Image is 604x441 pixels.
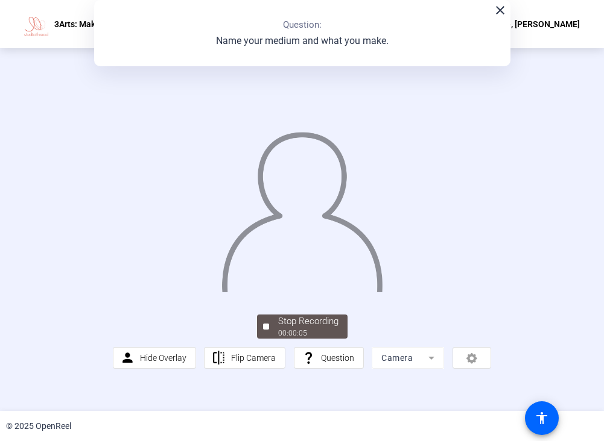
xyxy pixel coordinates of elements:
p: 3Arts: Make a Wave: 3 Questions [54,17,180,31]
button: Hide Overlay [113,347,196,369]
button: Stop Recording00:00:05 [257,314,348,339]
mat-icon: flip [211,351,226,366]
p: Name your medium and what you make. [216,34,389,48]
img: OpenReel logo [24,12,48,36]
img: overlay [220,122,384,292]
button: Question [294,347,364,369]
span: Question [321,353,354,363]
mat-icon: question_mark [301,351,316,366]
span: Flip Camera [231,353,276,363]
mat-icon: close [493,3,507,17]
p: Question: [283,18,322,32]
div: © 2025 OpenReel [6,420,71,433]
div: 00:00:05 [278,328,339,339]
mat-icon: accessibility [535,411,549,425]
div: Stop Recording [278,314,339,328]
button: Flip Camera [204,347,285,369]
div: Welcome, [PERSON_NAME] [475,17,580,31]
span: Hide Overlay [140,353,186,363]
mat-icon: person [120,351,135,366]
